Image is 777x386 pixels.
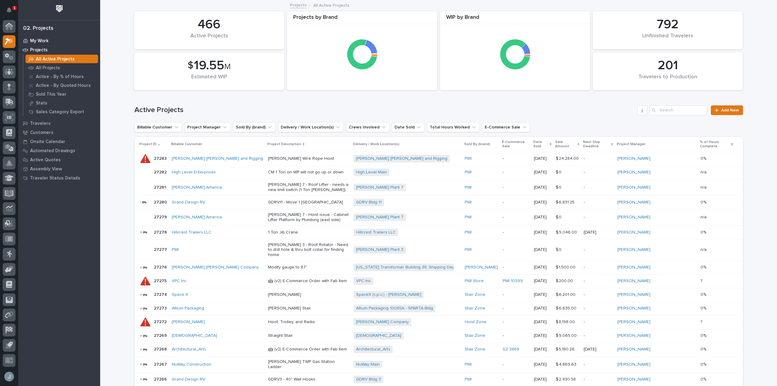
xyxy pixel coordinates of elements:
[584,200,612,205] p: -
[30,121,51,126] p: Travelers
[556,199,576,205] p: $ 6,831.25
[503,306,529,311] p: -
[503,200,529,205] p: -
[534,377,551,382] p: [DATE]
[36,74,84,80] p: Active - By % of Hours
[584,306,612,311] p: -
[356,200,382,205] a: GDRV Bldg 11
[556,318,576,325] p: $ 8,198.00
[427,122,480,132] button: Total Hours Worked
[650,105,707,115] input: Search
[503,362,529,367] p: -
[172,156,263,161] a: [PERSON_NAME] [PERSON_NAME] and Rigging
[700,139,730,150] p: % of Hours Complete
[556,155,580,161] p: $ 24,284.00
[534,200,551,205] p: [DATE]
[617,292,650,297] a: [PERSON_NAME]
[194,59,224,72] span: 19.55
[268,292,349,297] p: [PERSON_NAME]
[617,200,650,205] a: [PERSON_NAME]
[139,141,157,148] p: Project ID
[172,230,212,235] a: Hillcrest Trailers LLC
[701,277,704,284] p: ?
[356,306,433,311] a: Altium Packaging 10085A - SPARTA Bldg
[534,156,551,161] p: [DATE]
[134,329,743,343] tr: 2726927269 [DEMOGRAPHIC_DATA] Straight Stair[DEMOGRAPHIC_DATA] Stair Zone -[DATE]$ 9,065.00$ 9,06...
[23,55,100,63] a: All Active Projects
[154,229,168,235] p: 27278
[8,7,15,17] div: Notifications1
[18,137,100,146] a: Onsite Calendar
[134,343,743,356] tr: 2726827268 Architectural_Arts 🤖 (v2) E-Commerce Order with Fab ItemArchitectural_Arts Stair Zone ...
[154,376,168,382] p: 27266
[556,229,578,235] p: $ 9,046.00
[18,164,100,173] a: Assembly View
[356,362,380,367] a: NuWay Main
[701,169,708,175] p: n/a
[617,247,650,252] a: [PERSON_NAME]
[534,170,551,175] p: [DATE]
[392,122,425,132] button: Date Sold
[556,346,576,352] p: $ 5,180.26
[268,333,349,338] p: Straight Stair
[503,278,523,284] a: PWI 10399
[617,347,650,352] a: [PERSON_NAME]
[465,247,472,252] a: PWI
[224,63,231,71] span: M
[617,156,650,161] a: [PERSON_NAME]
[30,38,49,44] p: My Work
[465,230,472,235] a: PWI
[356,292,421,297] a: SpaceX (c.p.u.) - [PERSON_NAME]
[534,333,551,338] p: [DATE]
[533,139,548,150] p: Date Sold
[482,122,530,132] button: E-Commerce Sale
[154,318,168,325] p: 27272
[172,347,206,352] a: Architectural_Arts
[268,170,349,175] p: CM 1 Ton on WP will not go up or down
[556,376,577,382] p: $ 2,430.58
[268,182,349,193] p: [PERSON_NAME] 7 - Roof Lifter - needs a new limit switch (1 Ton [PERSON_NAME])
[36,101,47,106] p: Stats
[36,65,60,71] p: All Projects
[134,209,743,226] tr: 2727927279 [PERSON_NAME] America [PERSON_NAME] 7 - Hoist issue - Cabinet Lifter Platform by Plumb...
[172,362,211,367] a: NuWay Construction
[268,347,349,352] p: 🤖 (v2) E-Commerce Order with Fab Item
[172,377,205,382] a: Grand Design RV
[603,74,732,87] div: Travelers to Production
[287,14,437,24] div: Projects by Brand
[23,99,100,107] a: Stats
[172,247,179,252] a: PWI
[18,155,100,164] a: Active Quotes
[233,122,276,132] button: Sold By (brand)
[154,169,168,175] p: 27282
[23,108,100,116] a: Sales Category Export
[134,288,743,302] tr: 2727427274 Space X [PERSON_NAME]SpaceX (c.p.u.) - [PERSON_NAME] Stair Zone -[DATE]$ 6,201.00$ 6,2...
[617,278,650,284] a: [PERSON_NAME]
[701,213,708,220] p: n/a
[36,56,75,62] p: All Active Projects
[534,185,551,190] p: [DATE]
[584,333,612,338] p: -
[134,274,743,288] tr: 2727527275 VPC Inc 🤖 (v2) E-Commerce Order with Fab ItemVPC Inc PWI Store PWI 10399 [DATE]$ 200.0...
[534,292,551,297] p: [DATE]
[556,291,577,297] p: $ 6,201.00
[701,229,707,235] p: 0%
[154,155,168,161] p: 27283
[556,277,574,284] p: $ 200.00
[154,213,168,220] p: 27279
[465,215,472,220] a: PWI
[465,200,472,205] a: PWI
[555,139,576,150] p: Sale Amount
[584,170,612,175] p: -
[290,1,307,8] a: Projects
[172,319,205,325] a: [PERSON_NAME]
[617,377,650,382] a: [PERSON_NAME]
[134,261,743,274] tr: 2727627276 [PERSON_NAME] [PERSON_NAME] Company Modify gauge to 87"[US_STATE] Transformer Building...
[36,92,66,97] p: Sold This Year
[465,319,487,325] a: Hoist Zone
[617,362,650,367] a: [PERSON_NAME]
[23,63,100,72] a: All Projects
[701,346,707,352] p: 0%
[356,347,390,352] a: Architectural_Arts
[356,156,447,161] a: [PERSON_NAME] [PERSON_NAME] and Rigging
